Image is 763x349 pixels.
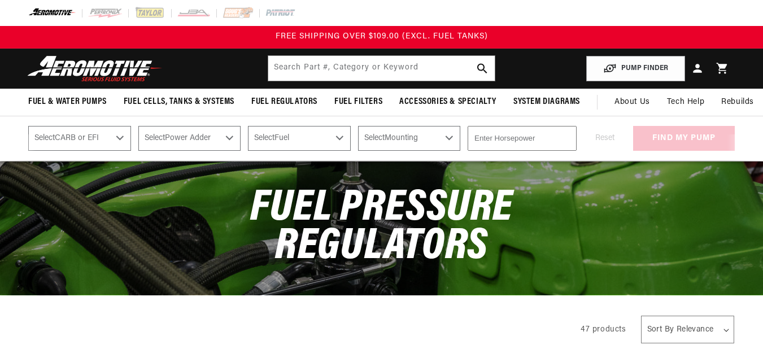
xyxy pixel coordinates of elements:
[606,89,659,116] a: About Us
[358,126,461,151] select: Mounting
[28,96,107,108] span: Fuel & Water Pumps
[115,89,243,115] summary: Fuel Cells, Tanks & Systems
[614,98,650,106] span: About Us
[505,89,588,115] summary: System Diagrams
[28,126,131,151] select: CARB or EFI
[124,96,234,108] span: Fuel Cells, Tanks & Systems
[468,126,577,151] input: Enter Horsepower
[268,56,495,81] input: Search by Part Number, Category or Keyword
[391,89,505,115] summary: Accessories & Specialty
[713,89,762,116] summary: Rebuilds
[250,186,513,269] span: Fuel Pressure Regulators
[334,96,382,108] span: Fuel Filters
[138,126,241,151] select: Power Adder
[721,96,754,108] span: Rebuilds
[24,55,165,82] img: Aeromotive
[251,96,317,108] span: Fuel Regulators
[659,89,713,116] summary: Tech Help
[276,32,488,41] span: FREE SHIPPING OVER $109.00 (EXCL. FUEL TANKS)
[470,56,495,81] button: search button
[586,56,685,81] button: PUMP FINDER
[667,96,704,108] span: Tech Help
[248,126,351,151] select: Fuel
[326,89,391,115] summary: Fuel Filters
[399,96,496,108] span: Accessories & Specialty
[581,325,626,334] span: 47 products
[243,89,326,115] summary: Fuel Regulators
[513,96,580,108] span: System Diagrams
[20,89,115,115] summary: Fuel & Water Pumps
